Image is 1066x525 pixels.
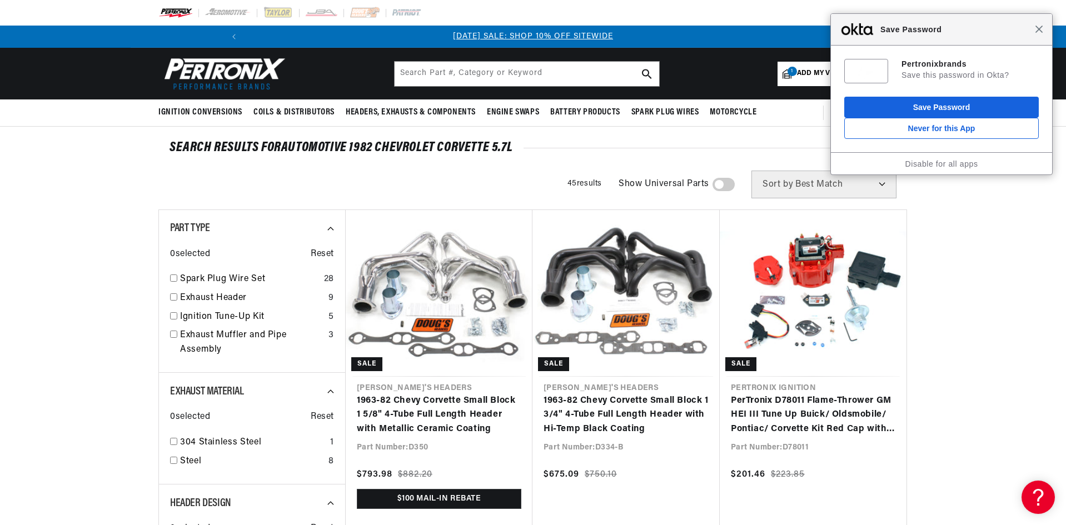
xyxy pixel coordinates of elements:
[180,328,324,357] a: Exhaust Muffler and Pipe Assembly
[170,410,210,424] span: 0 selected
[324,272,334,287] div: 28
[395,62,659,86] input: Search Part #, Category or Keyword
[901,70,1039,80] div: Save this password in Okta?
[567,179,602,188] span: 45 results
[248,99,340,126] summary: Coils & Distributors
[453,32,613,41] a: [DATE] SALE: SHOP 10% OFF SITEWIDE
[253,107,335,118] span: Coils & Distributors
[631,107,699,118] span: Spark Plug Wires
[245,31,821,43] div: 1 of 3
[778,62,860,86] a: 1Add my vehicle
[858,62,875,80] img: 9GKEYJAAAABklEQVQDAHntErnLJrxwAAAAAElFTkSuQmCC
[158,99,248,126] summary: Ignition Conversions
[311,247,334,262] span: Reset
[763,180,793,189] span: Sort by
[223,26,245,48] button: Translation missing: en.sections.announcements.previous_announcement
[704,99,762,126] summary: Motorcycle
[245,31,821,43] div: Announcement
[180,436,326,450] a: 304 Stainless Steel
[180,310,324,324] a: Ignition Tune-Up Kit
[751,171,896,198] select: Sort by
[180,272,320,287] a: Spark Plug Wire Set
[1035,25,1043,33] span: Close
[487,107,539,118] span: Engine Swaps
[905,159,978,168] a: Disable for all apps
[346,107,476,118] span: Headers, Exhausts & Components
[170,247,210,262] span: 0 selected
[131,26,935,48] slideshow-component: Translation missing: en.sections.announcements.announcement_bar
[545,99,626,126] summary: Battery Products
[710,107,756,118] span: Motorcycle
[821,26,844,48] button: Translation missing: en.sections.announcements.next_announcement
[180,291,324,306] a: Exhaust Header
[626,99,705,126] summary: Spark Plug Wires
[170,498,231,509] span: Header Design
[170,142,896,153] div: SEARCH RESULTS FOR Automotive 1982 Chevrolet Corvette 5.7L
[481,99,545,126] summary: Engine Swaps
[328,310,334,324] div: 5
[170,386,244,397] span: Exhaust Material
[731,394,895,437] a: PerTronix D78011 Flame-Thrower GM HEI III Tune Up Buick/ Oldsmobile/ Pontiac/ Corvette Kit Red Ca...
[328,328,334,343] div: 3
[797,68,855,79] span: Add my vehicle
[901,59,1039,69] div: Pertronixbrands
[635,62,659,86] button: search button
[328,454,334,469] div: 8
[544,394,709,437] a: 1963-82 Chevy Corvette Small Block 1 3/4" 4-Tube Full Length Header with Hi-Temp Black Coating
[158,107,242,118] span: Ignition Conversions
[170,223,210,234] span: Part Type
[330,436,334,450] div: 1
[844,118,1039,139] button: Never for this App
[619,177,709,192] span: Show Universal Parts
[788,67,797,76] span: 1
[158,54,286,93] img: Pertronix
[340,99,481,126] summary: Headers, Exhausts & Components
[844,97,1039,118] button: Save Password
[180,454,324,469] a: Steel
[550,107,620,118] span: Battery Products
[311,410,334,424] span: Reset
[328,291,334,306] div: 9
[875,23,1035,36] span: Save Password
[357,394,521,437] a: 1963-82 Chevy Corvette Small Block 1 5/8" 4-Tube Full Length Header with Metallic Ceramic Coating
